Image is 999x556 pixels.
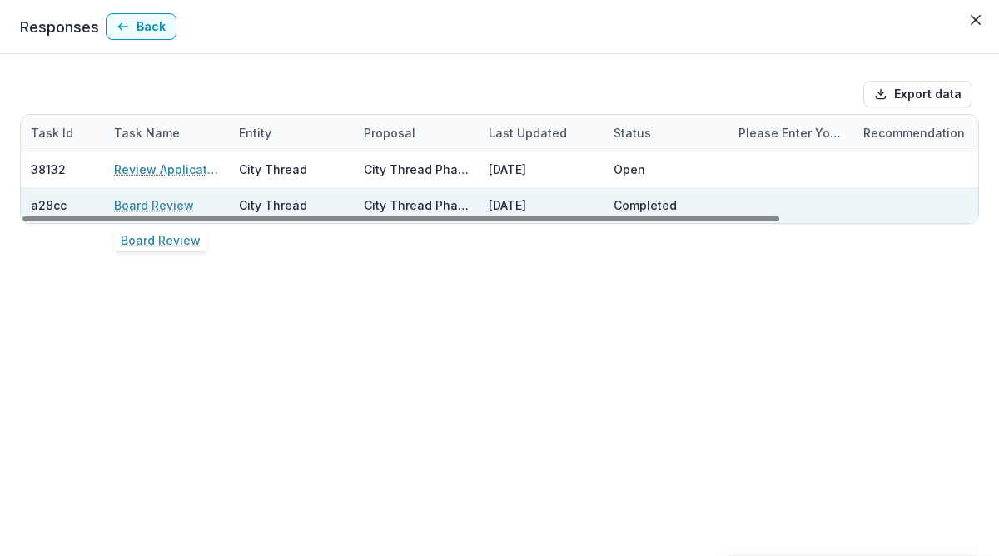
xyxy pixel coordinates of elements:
div: City Thread Phase 2 [364,161,469,178]
div: Task Name [104,115,229,151]
a: Review Application [114,161,219,178]
div: Last Updated [479,115,604,151]
div: City Thread [239,196,307,214]
div: Recommendation [853,124,975,141]
div: 38132 [31,161,66,178]
div: Please enter your review of this proposal in the text box below [728,115,853,151]
div: Entity [229,124,281,141]
div: Status [604,115,728,151]
button: Close [962,7,989,33]
div: Task Id [21,124,83,141]
button: Export data [863,81,972,107]
div: Status [604,124,661,141]
div: Open [614,161,645,178]
div: Task Id [21,115,104,151]
div: Completed [614,196,677,214]
div: Entity [229,115,354,151]
button: Back [106,13,176,40]
a: Board Review [114,196,194,214]
div: Last Updated [479,124,577,141]
div: a28cc [31,196,67,214]
div: Task Name [104,124,190,141]
div: City Thread [239,161,307,178]
p: Responses [20,16,99,38]
div: [DATE] [479,151,604,187]
div: Proposal [354,124,425,141]
div: Proposal [354,115,479,151]
div: [DATE] [479,187,604,223]
div: Recommendation [853,115,978,151]
div: Please enter your review of this proposal in the text box below [728,124,853,141]
div: City Thread Phase 2 [364,196,469,214]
